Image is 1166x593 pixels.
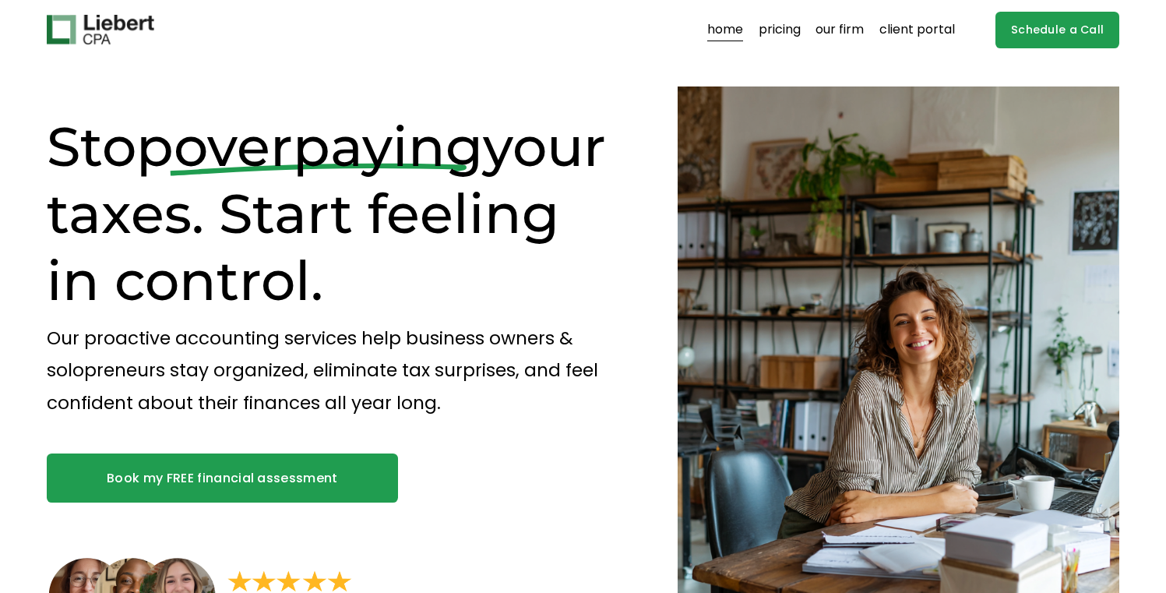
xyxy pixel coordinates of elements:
[815,17,864,42] a: our firm
[759,17,801,42] a: pricing
[47,15,154,44] img: Liebert CPA
[707,17,743,42] a: home
[995,12,1119,48] a: Schedule a Call
[47,454,398,503] a: Book my FREE financial assessment
[174,113,483,180] span: overpaying
[879,17,955,42] a: client portal
[47,323,623,420] p: Our proactive accounting services help business owners & solopreneurs stay organized, eliminate t...
[47,113,623,314] h1: Stop your taxes. Start feeling in control.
